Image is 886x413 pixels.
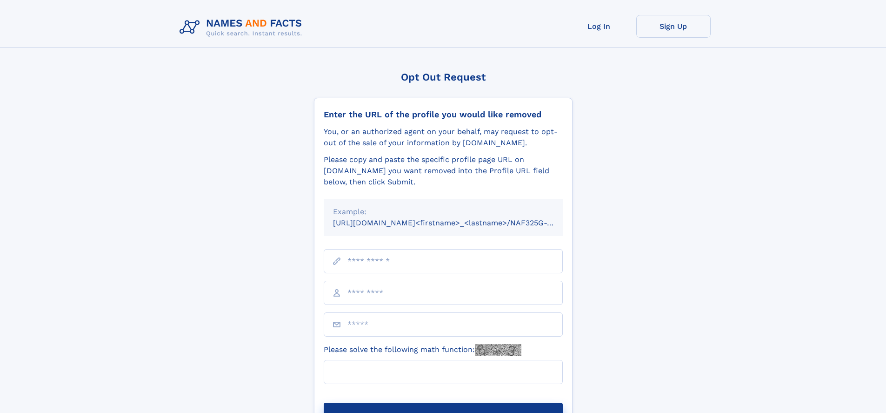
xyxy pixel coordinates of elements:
[324,126,563,149] div: You, or an authorized agent on your behalf, may request to opt-out of the sale of your informatio...
[562,15,636,38] a: Log In
[324,154,563,188] div: Please copy and paste the specific profile page URL on [DOMAIN_NAME] you want removed into the Pr...
[324,344,521,356] label: Please solve the following math function:
[333,206,553,217] div: Example:
[333,218,580,227] small: [URL][DOMAIN_NAME]<firstname>_<lastname>/NAF325G-xxxxxxxx
[314,71,573,83] div: Opt Out Request
[324,109,563,120] div: Enter the URL of the profile you would like removed
[636,15,711,38] a: Sign Up
[176,15,310,40] img: Logo Names and Facts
